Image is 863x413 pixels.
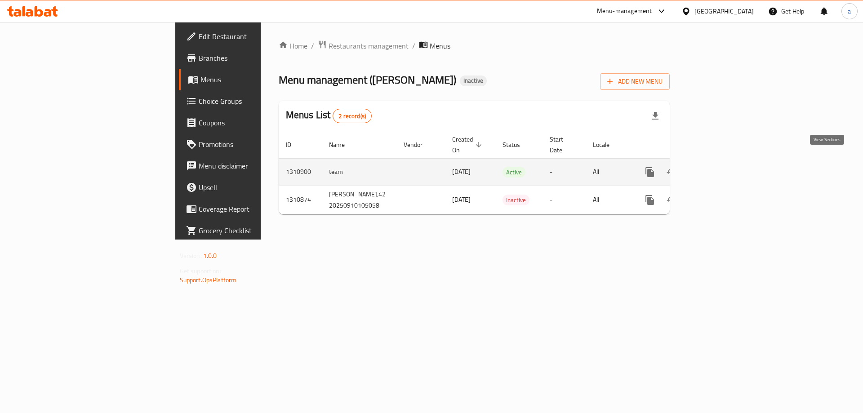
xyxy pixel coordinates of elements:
[286,139,303,150] span: ID
[318,40,409,52] a: Restaurants management
[550,134,575,155] span: Start Date
[179,133,320,155] a: Promotions
[179,177,320,198] a: Upsell
[452,134,485,155] span: Created On
[179,90,320,112] a: Choice Groups
[179,26,320,47] a: Edit Restaurant
[179,198,320,220] a: Coverage Report
[452,194,471,205] span: [DATE]
[503,139,532,150] span: Status
[412,40,415,51] li: /
[430,40,450,51] span: Menus
[322,158,396,186] td: team
[503,167,525,178] span: Active
[452,166,471,178] span: [DATE]
[460,77,487,84] span: Inactive
[279,40,670,52] nav: breadcrumb
[460,75,487,86] div: Inactive
[694,6,754,16] div: [GEOGRAPHIC_DATA]
[279,131,733,214] table: enhanced table
[586,186,632,214] td: All
[199,96,312,107] span: Choice Groups
[848,6,851,16] span: a
[180,265,221,277] span: Get support on:
[329,139,356,150] span: Name
[661,161,682,183] button: Change Status
[329,40,409,51] span: Restaurants management
[199,139,312,150] span: Promotions
[543,186,586,214] td: -
[179,155,320,177] a: Menu disclaimer
[597,6,652,17] div: Menu-management
[199,182,312,193] span: Upsell
[199,160,312,171] span: Menu disclaimer
[199,53,312,63] span: Branches
[322,186,396,214] td: [PERSON_NAME],42 20250910105058
[180,274,237,286] a: Support.OpsPlatform
[286,108,372,123] h2: Menus List
[645,105,666,127] div: Export file
[593,139,621,150] span: Locale
[279,70,456,90] span: Menu management ( [PERSON_NAME] )
[632,131,733,159] th: Actions
[404,139,434,150] span: Vendor
[179,112,320,133] a: Coupons
[607,76,663,87] span: Add New Menu
[543,158,586,186] td: -
[199,117,312,128] span: Coupons
[203,250,217,262] span: 1.0.0
[639,189,661,211] button: more
[199,204,312,214] span: Coverage Report
[179,69,320,90] a: Menus
[180,250,202,262] span: Version:
[199,31,312,42] span: Edit Restaurant
[179,220,320,241] a: Grocery Checklist
[600,73,670,90] button: Add New Menu
[200,74,312,85] span: Menus
[333,112,371,120] span: 2 record(s)
[179,47,320,69] a: Branches
[639,161,661,183] button: more
[661,189,682,211] button: Change Status
[503,195,529,205] span: Inactive
[199,225,312,236] span: Grocery Checklist
[586,158,632,186] td: All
